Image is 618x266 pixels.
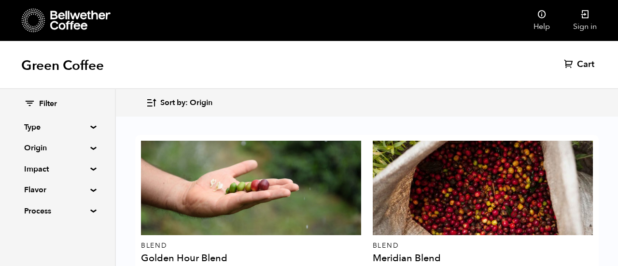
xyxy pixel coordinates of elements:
[577,59,594,70] span: Cart
[24,184,91,196] summary: Flavor
[24,163,91,175] summary: Impact
[564,59,597,70] a: Cart
[160,98,212,108] span: Sort by: Origin
[141,242,361,249] p: Blend
[373,242,593,249] p: Blend
[24,121,91,133] summary: Type
[24,205,91,217] summary: Process
[141,253,361,263] h4: Golden Hour Blend
[24,142,91,154] summary: Origin
[39,99,57,109] span: Filter
[21,57,104,74] h1: Green Coffee
[373,253,593,263] h4: Meridian Blend
[146,92,212,114] button: Sort by: Origin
